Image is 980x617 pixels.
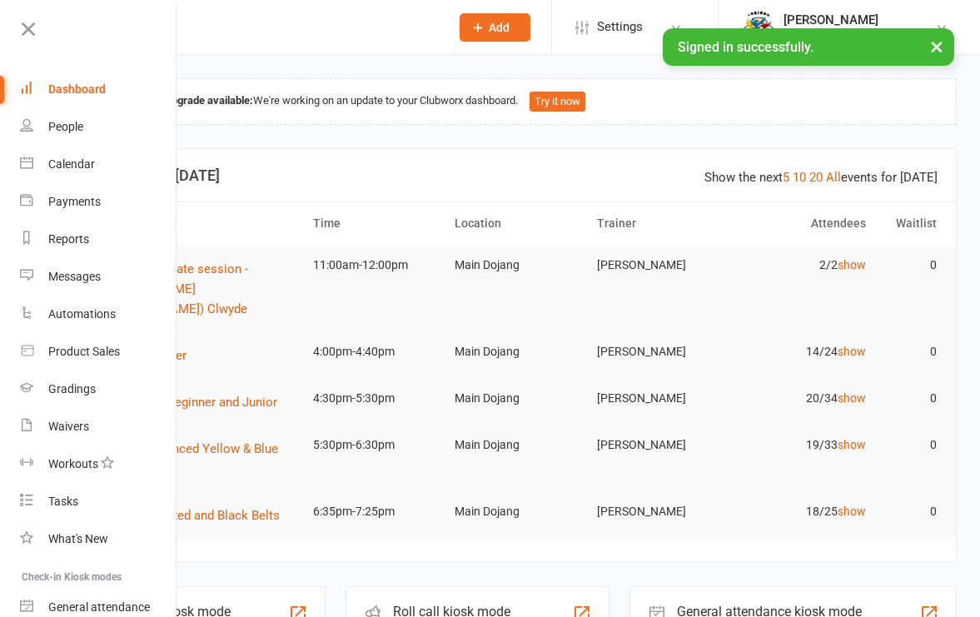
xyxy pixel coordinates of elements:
td: 11:00am-12:00pm [306,246,448,285]
td: 18/25 [731,492,873,531]
div: Automations [48,307,116,321]
div: Payments [48,195,101,208]
td: 2/2 [731,246,873,285]
button: Girl Power - Beginner and Junior [100,392,289,412]
a: All [826,170,841,185]
td: 0 [873,425,944,465]
strong: Dashboard upgrade available: [112,94,253,107]
a: Calendar [20,146,177,183]
td: 5:30pm-6:30pm [306,425,448,465]
th: Location [447,202,589,245]
td: [PERSON_NAME] [589,425,732,465]
button: Individual Private session - [PERSON_NAME] ([PERSON_NAME]) Clwyde [100,259,298,319]
a: show [838,391,866,405]
a: 10 [793,170,806,185]
a: Waivers [20,408,177,445]
div: Calendar [48,157,95,171]
th: Trainer [589,202,732,245]
th: Event/Booking [92,202,306,245]
a: Payments [20,183,177,221]
div: Messages [48,270,101,283]
td: [PERSON_NAME] [589,492,732,531]
h3: Coming up [DATE] [99,167,938,184]
th: Time [306,202,448,245]
td: 20/34 [731,379,873,418]
a: Messages [20,258,177,296]
span: Girl Power - Beginner and Junior [100,395,277,410]
td: 0 [873,332,944,371]
a: Reports [20,221,177,258]
a: show [838,438,866,451]
span: Settings [597,8,643,46]
button: × [922,28,952,64]
td: 4:00pm-4:40pm [306,332,448,371]
a: Tasks [20,483,177,520]
div: Show the next events for [DATE] [704,167,938,187]
span: Signed in successfully. [678,39,813,55]
a: show [838,258,866,271]
div: Dashboard [48,82,106,96]
span: Junior - Advanced Yellow & Blue belt [100,441,278,476]
button: Add [460,13,530,42]
td: 19/33 [731,425,873,465]
td: [PERSON_NAME] [589,332,732,371]
a: Automations [20,296,177,333]
div: [PERSON_NAME] [784,12,935,27]
td: Main Dojang [447,332,589,371]
div: Gradings [48,382,96,396]
a: People [20,108,177,146]
td: Main Dojang [447,379,589,418]
div: General attendance [48,600,150,614]
th: Attendees [731,202,873,245]
a: show [838,505,866,518]
td: 0 [873,492,944,531]
a: What's New [20,520,177,558]
div: Product Sales [48,345,120,358]
a: 5 [783,170,789,185]
button: Junior - Advanced Yellow & Blue belt [100,439,298,479]
a: Dashboard [20,71,177,108]
td: 14/24 [731,332,873,371]
a: show [838,345,866,358]
td: [PERSON_NAME] [589,246,732,285]
span: Juniors U13 Red and Black Belts [100,508,280,523]
button: Try it now [530,92,585,112]
td: 6:35pm-7:25pm [306,492,448,531]
button: Juniors U13 Red and Black Belts [100,505,291,525]
a: Product Sales [20,333,177,371]
div: Reports [48,232,89,246]
img: thumb_image1638236014.png [742,11,775,44]
div: [PERSON_NAME] Taekwondo [784,27,935,42]
div: We're working on an update to your Clubworx dashboard. [80,78,957,125]
td: Main Dojang [447,492,589,531]
td: Main Dojang [447,246,589,285]
td: 4:30pm-5:30pm [306,379,448,418]
input: Search... [99,16,438,39]
a: Gradings [20,371,177,408]
div: Workouts [48,457,98,470]
div: Waivers [48,420,89,433]
td: Main Dojang [447,425,589,465]
a: 20 [809,170,823,185]
th: Waitlist [873,202,944,245]
td: 0 [873,379,944,418]
span: Add [489,21,510,34]
div: People [48,120,83,133]
td: [PERSON_NAME] [589,379,732,418]
div: Tasks [48,495,78,508]
div: What's New [48,532,108,545]
td: 0 [873,246,944,285]
a: Workouts [20,445,177,483]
